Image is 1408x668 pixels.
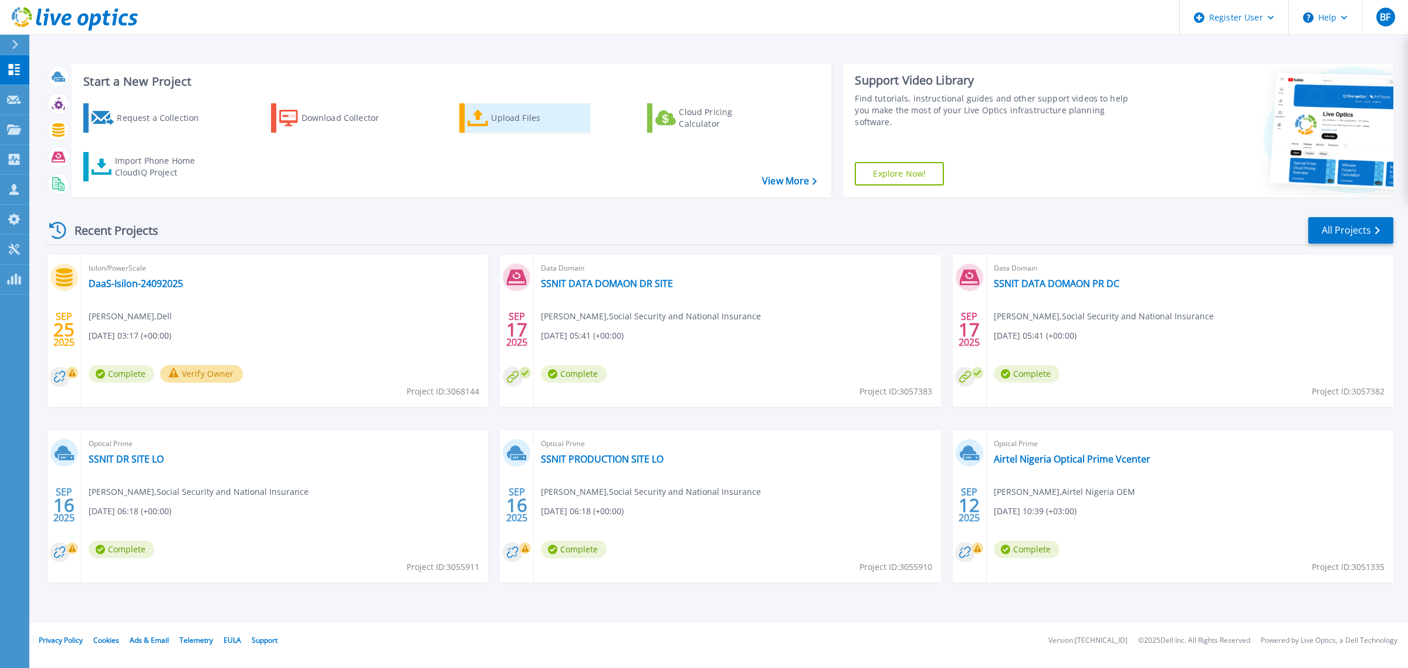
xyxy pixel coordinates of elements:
[855,162,944,185] a: Explore Now!
[93,635,119,645] a: Cookies
[958,308,980,351] div: SEP 2025
[53,325,75,335] span: 25
[994,310,1214,323] span: [PERSON_NAME] , Social Security and National Insurance
[855,93,1138,128] div: Find tutorials, instructional guides and other support videos to help you make the most of your L...
[994,453,1150,465] a: Airtel Nigeria Optical Prime Vcenter
[541,262,933,275] span: Data Domain
[89,310,172,323] span: [PERSON_NAME] , Dell
[541,310,761,323] span: [PERSON_NAME] , Social Security and National Insurance
[117,106,211,130] div: Request a Collection
[994,365,1060,383] span: Complete
[1380,12,1390,22] span: BF
[1138,637,1250,645] li: © 2025 Dell Inc. All Rights Reserved
[407,385,479,398] span: Project ID: 3068144
[89,485,309,498] span: [PERSON_NAME] , Social Security and National Insurance
[224,635,241,645] a: EULA
[506,500,527,510] span: 16
[1308,217,1393,244] a: All Projects
[89,541,154,558] span: Complete
[994,505,1077,518] span: [DATE] 10:39 (+03:00)
[994,485,1135,498] span: [PERSON_NAME] , Airtel Nigeria OEM
[959,325,980,335] span: 17
[271,103,402,133] a: Download Collector
[994,278,1119,289] a: SSNIT DATA DOMAON PR DC
[994,329,1077,342] span: [DATE] 05:41 (+00:00)
[459,103,590,133] a: Upload Files
[541,437,933,450] span: Optical Prime
[1312,385,1385,398] span: Project ID: 3057382
[53,484,75,527] div: SEP 2025
[994,262,1386,275] span: Data Domain
[506,325,527,335] span: 17
[45,216,174,245] div: Recent Projects
[958,484,980,527] div: SEP 2025
[855,73,1138,88] div: Support Video Library
[130,635,169,645] a: Ads & Email
[762,176,817,187] a: View More
[959,500,980,510] span: 12
[407,561,479,573] span: Project ID: 3055911
[859,561,932,573] span: Project ID: 3055910
[89,278,183,289] a: DaaS-Isilon-24092025
[83,75,817,88] h3: Start a New Project
[53,500,75,510] span: 16
[541,505,624,518] span: [DATE] 06:18 (+00:00)
[506,308,528,351] div: SEP 2025
[679,106,773,130] div: Cloud Pricing Calculator
[541,485,761,498] span: [PERSON_NAME] , Social Security and National Insurance
[302,106,395,130] div: Download Collector
[994,437,1386,450] span: Optical Prime
[89,329,171,342] span: [DATE] 03:17 (+00:00)
[115,155,207,178] div: Import Phone Home CloudIQ Project
[89,505,171,518] span: [DATE] 06:18 (+00:00)
[541,365,607,383] span: Complete
[180,635,213,645] a: Telemetry
[53,308,75,351] div: SEP 2025
[994,541,1060,558] span: Complete
[541,453,664,465] a: SSNIT PRODUCTION SITE LO
[859,385,932,398] span: Project ID: 3057383
[89,437,481,450] span: Optical Prime
[83,103,214,133] a: Request a Collection
[252,635,277,645] a: Support
[89,262,481,275] span: Isilon/PowerScale
[89,365,154,383] span: Complete
[1261,637,1397,645] li: Powered by Live Optics, a Dell Technology
[89,453,164,465] a: SSNIT DR SITE LO
[647,103,778,133] a: Cloud Pricing Calculator
[39,635,83,645] a: Privacy Policy
[1312,561,1385,573] span: Project ID: 3051335
[1048,637,1128,645] li: Version: [TECHNICAL_ID]
[506,484,528,527] div: SEP 2025
[541,278,673,289] a: SSNIT DATA DOMAON DR SITE
[491,106,585,130] div: Upload Files
[160,365,243,383] button: Verify Owner
[541,541,607,558] span: Complete
[541,329,624,342] span: [DATE] 05:41 (+00:00)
